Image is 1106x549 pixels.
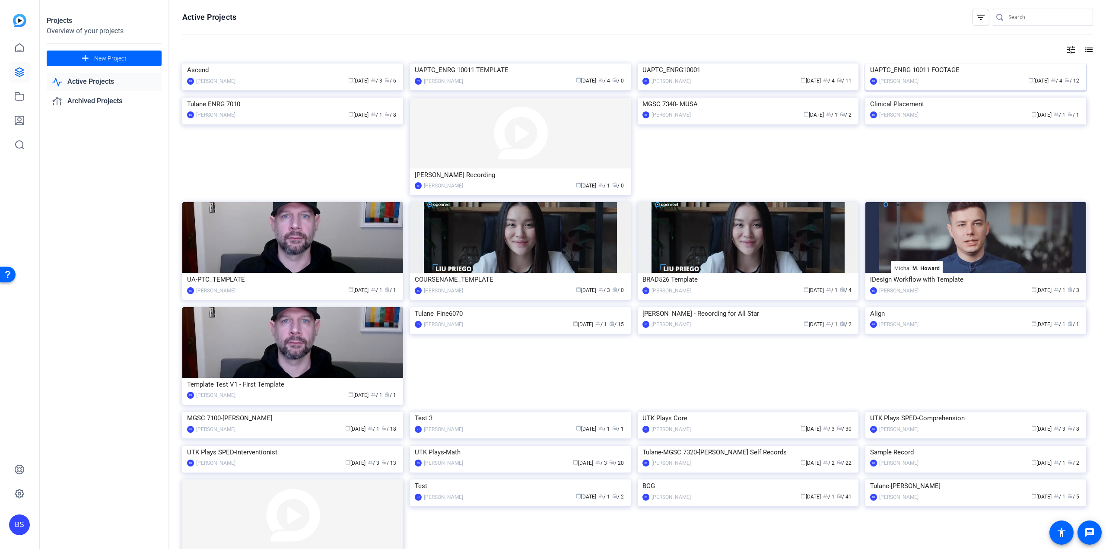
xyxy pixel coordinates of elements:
span: / 1 [598,183,610,189]
div: BS [187,78,194,85]
span: radio [609,460,614,465]
span: group [1054,111,1059,117]
div: [PERSON_NAME] [424,459,463,467]
div: Test 3 [415,412,626,425]
div: [PERSON_NAME] [879,320,918,329]
span: group [368,425,373,431]
span: [DATE] [576,78,596,84]
span: / 1 [385,287,396,293]
span: [DATE] [804,112,824,118]
span: [DATE] [573,321,593,327]
div: [PERSON_NAME] [652,425,691,434]
mat-icon: add [80,53,91,64]
span: radio [1068,460,1073,465]
span: calendar_today [348,287,353,292]
span: radio [612,182,617,187]
span: / 1 [1054,112,1065,118]
div: [PERSON_NAME] [879,425,918,434]
span: radio [837,493,842,498]
div: [PERSON_NAME] [424,425,463,434]
span: [DATE] [801,78,821,84]
div: [PERSON_NAME] [652,493,691,501]
span: / 1 [371,287,382,293]
div: BS [870,111,877,118]
span: / 18 [381,426,396,432]
span: [DATE] [576,287,596,293]
span: [DATE] [348,112,369,118]
span: / 1 [612,426,624,432]
span: calendar_today [573,460,578,465]
span: radio [1068,321,1073,326]
span: / 1 [368,426,379,432]
span: / 4 [823,78,835,84]
span: radio [612,493,617,498]
div: UAPTC_ENRG10001 [642,63,854,76]
span: / 1 [826,321,838,327]
div: BS [187,287,194,294]
span: calendar_today [348,77,353,83]
span: / 1 [1068,112,1079,118]
div: Overview of your projects [47,26,162,36]
span: / 30 [837,426,852,432]
div: Tulane ENRG 7010 [187,98,398,111]
div: [PERSON_NAME] [652,286,691,295]
div: [PERSON_NAME] [196,459,235,467]
span: [DATE] [576,183,596,189]
span: radio [609,321,614,326]
span: [DATE] [804,287,824,293]
span: [DATE] [576,494,596,500]
div: UAPTC_ENRG 10011 TEMPLATE [415,63,626,76]
span: [DATE] [801,460,821,466]
span: group [826,287,831,292]
span: calendar_today [348,392,353,397]
div: [PERSON_NAME] [196,77,235,86]
span: group [595,460,601,465]
span: group [823,77,828,83]
div: [PERSON_NAME] [879,111,918,119]
span: calendar_today [345,425,350,431]
mat-icon: tune [1066,44,1076,55]
span: group [598,77,604,83]
span: radio [1068,111,1073,117]
div: UTK Plays SPED-Comprehension [870,412,1081,425]
span: [DATE] [1031,321,1052,327]
span: calendar_today [576,77,581,83]
span: radio [385,392,390,397]
span: [DATE] [348,392,369,398]
span: group [1054,287,1059,292]
span: [DATE] [576,426,596,432]
div: BS [870,494,877,501]
span: / 3 [1054,426,1065,432]
span: / 1 [826,287,838,293]
span: [DATE] [1031,287,1052,293]
div: [PERSON_NAME] [424,181,463,190]
span: [DATE] [348,78,369,84]
span: group [595,321,601,326]
div: UTK Plays Core [642,412,854,425]
span: / 2 [840,321,852,327]
span: calendar_today [576,493,581,498]
span: / 1 [385,392,396,398]
div: UAPTC_ENRG 10011 FOOTAGE [870,63,1081,76]
div: [PERSON_NAME] [424,77,463,86]
span: calendar_today [1031,321,1036,326]
span: calendar_today [801,77,806,83]
div: Sample Record [870,446,1081,459]
div: [PERSON_NAME] [879,286,918,295]
img: blue-gradient.svg [13,14,26,27]
span: / 3 [595,460,607,466]
span: / 1 [1054,287,1065,293]
div: BS [187,392,194,399]
span: calendar_today [801,493,806,498]
span: radio [385,111,390,117]
span: group [371,77,376,83]
div: BS [870,426,877,433]
mat-icon: accessibility [1056,527,1067,538]
span: / 1 [595,321,607,327]
span: / 4 [1051,78,1062,84]
span: [DATE] [1031,426,1052,432]
span: / 11 [837,78,852,84]
span: calendar_today [345,460,350,465]
div: KJ [415,426,422,433]
span: [DATE] [1031,460,1052,466]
